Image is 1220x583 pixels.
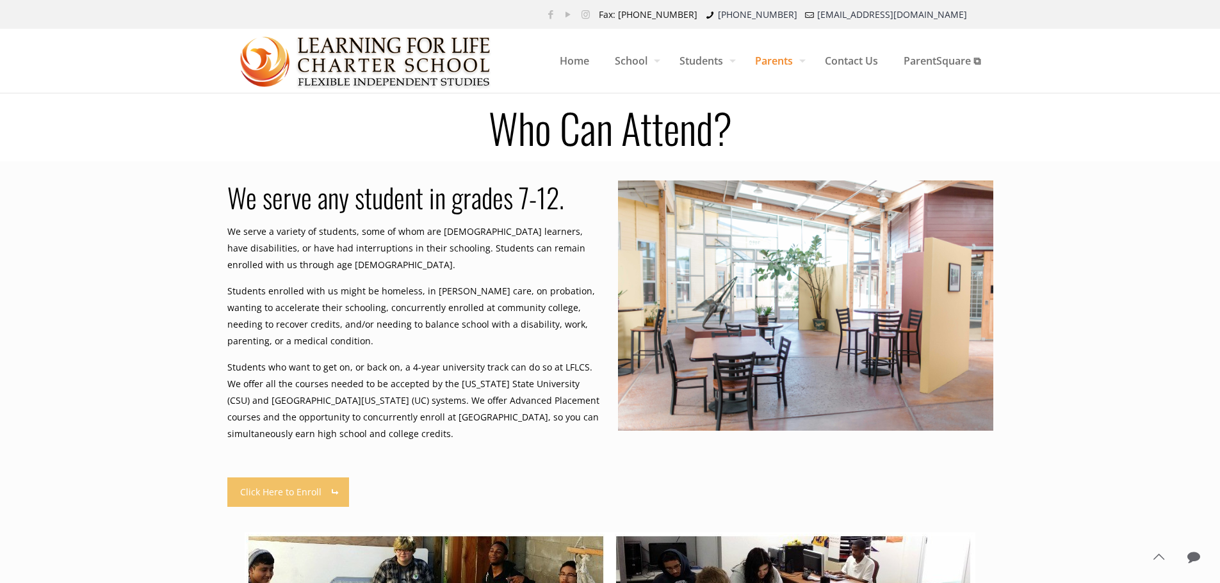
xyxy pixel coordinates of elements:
span: ParentSquare ⧉ [891,42,993,80]
h2: We serve any student in grades 7-12. [227,180,603,214]
span: Home [547,42,602,80]
p: Students enrolled with us might be homeless, in [PERSON_NAME] care, on probation, wanting to acce... [227,283,603,349]
a: School [602,29,667,93]
p: Students who want to get on, or back on, a 4-year university track can do so at LFLCS. We offer a... [227,359,603,442]
a: Instagram icon [579,8,592,20]
span: Contact Us [812,42,891,80]
span: School [602,42,667,80]
a: Click Here to Enroll [227,477,350,507]
a: Students [667,29,742,93]
i: phone [704,8,717,20]
a: YouTube icon [562,8,575,20]
img: Who Can Attend? [618,180,993,431]
p: We serve a variety of students, some of whom are [DEMOGRAPHIC_DATA] learners, have disabilities, ... [227,223,603,273]
a: [PHONE_NUMBER] [718,8,797,20]
a: [EMAIL_ADDRESS][DOMAIN_NAME] [817,8,967,20]
h1: Who Can Attend? [220,107,1001,148]
a: Learning for Life Charter School [240,29,492,93]
i: mail [804,8,817,20]
a: Home [547,29,602,93]
a: ParentSquare ⧉ [891,29,993,93]
a: Back to top icon [1145,543,1172,570]
a: Parents [742,29,812,93]
img: Who Can Attend? [240,29,492,93]
span: Students [667,42,742,80]
a: Contact Us [812,29,891,93]
a: Facebook icon [544,8,558,20]
span: Parents [742,42,812,80]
